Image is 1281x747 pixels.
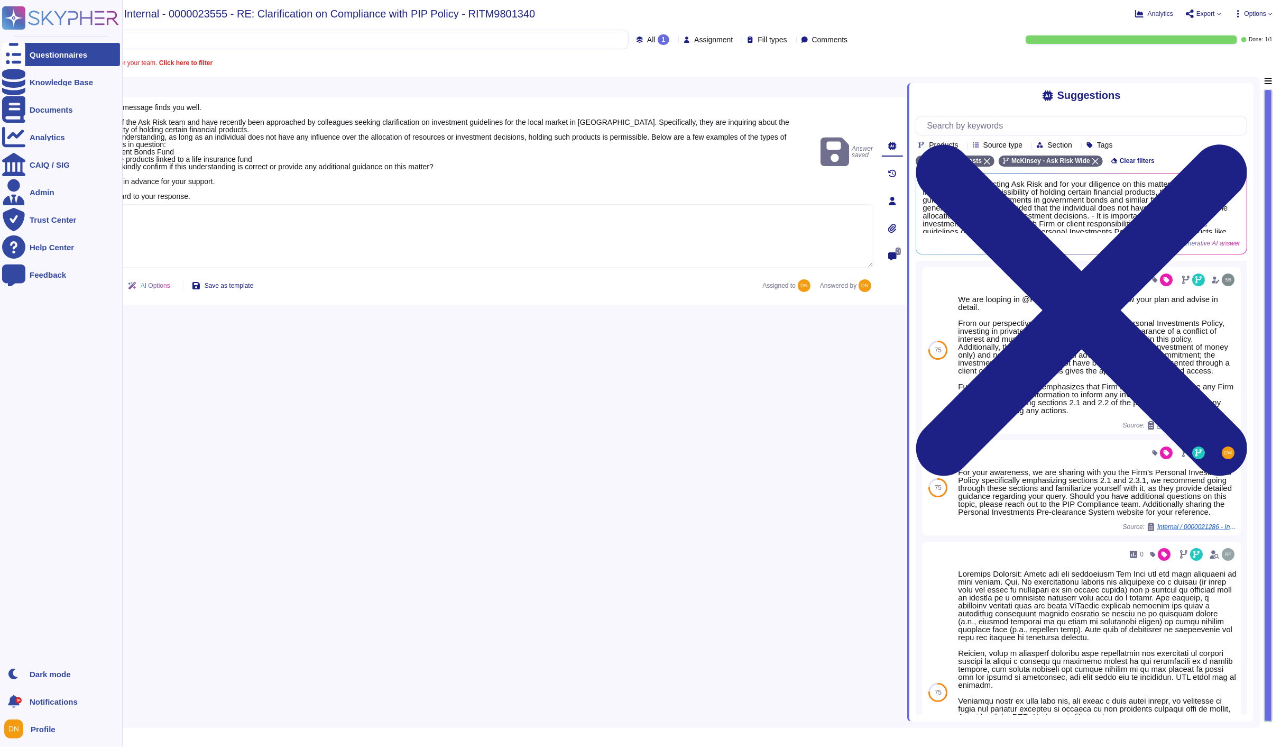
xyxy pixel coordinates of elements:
input: Search by keywords [921,116,1247,135]
a: Help Center [2,235,120,259]
button: Analytics [1135,10,1173,18]
a: Trust Center [2,208,120,231]
div: CAIQ / SIG [30,161,70,169]
div: Feedback [30,271,66,279]
img: user [4,719,23,739]
span: Internal - 0000023555 - RE: Clarification on Compliance with PIP Policy - RITM9801340 [124,8,536,19]
div: Help Center [30,243,74,251]
div: Admin [30,188,54,196]
div: Dark mode [30,670,71,678]
span: Answer saved [821,135,873,169]
div: Questionnaires [30,51,87,59]
span: Answered by [820,283,856,289]
a: CAIQ / SIG [2,153,120,176]
img: user [1222,274,1234,286]
span: All [647,36,656,43]
span: Profile [31,725,56,733]
div: Analytics [30,133,65,141]
div: 9+ [15,697,22,704]
a: Admin [2,180,120,204]
a: Analytics [2,125,120,149]
span: Analytics [1148,11,1173,17]
div: Trust Center [30,216,76,224]
a: Knowledge Base [2,70,120,94]
span: Comments [812,36,848,43]
button: Save as template [183,275,262,296]
span: Options [1245,11,1266,17]
span: 1 / 1 [1265,37,1273,42]
span: Done: [1249,37,1263,42]
span: Assignment [694,36,733,43]
b: Click here to filter [157,59,213,67]
a: Documents [2,98,120,121]
span: Save as template [205,283,254,289]
div: Documents [30,106,73,114]
span: 0 [1140,551,1144,558]
a: Feedback [2,263,120,286]
span: 75 [935,485,942,491]
span: Notifications [30,698,78,706]
img: user [1222,447,1234,459]
span: 75 [935,689,942,696]
span: A question is assigned to you or your team. [36,60,213,66]
span: 0 [896,248,901,255]
span: Export [1196,11,1215,17]
input: Search by keywords [42,30,628,49]
textarea: PIP team [74,204,873,268]
div: Knowledge Base [30,78,93,86]
span: Assigned to [762,279,816,292]
span: AI Options [141,283,170,289]
div: 1 [658,34,670,45]
button: user [2,717,31,741]
a: Questionnaires [2,43,120,66]
span: 75 [935,347,942,353]
img: user [798,279,810,292]
img: user [859,279,871,292]
img: user [1222,548,1234,561]
span: Fill types [758,36,787,43]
